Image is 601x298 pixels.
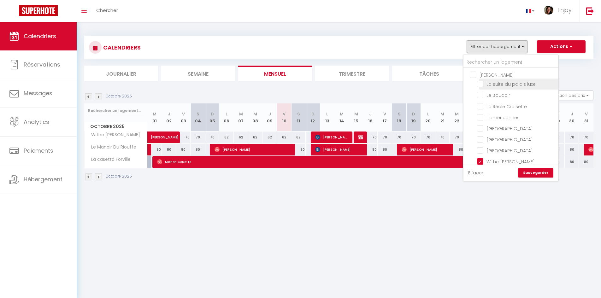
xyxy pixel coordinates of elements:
div: 70 [435,131,450,143]
li: Mensuel [238,66,312,81]
div: 70 [392,131,407,143]
th: 09 [262,103,277,131]
th: 11 [291,103,306,131]
span: Messages [24,89,52,97]
abbr: V [283,111,286,117]
span: Analytics [24,118,49,126]
div: 80 [176,144,191,155]
span: Le Manoir Du Riouffe [85,144,138,151]
input: Rechercher un logement... [88,105,144,116]
div: 62 [248,131,263,143]
div: 62 [262,131,277,143]
span: [PERSON_NAME] [315,143,363,155]
th: 10 [277,103,292,131]
div: 70 [406,131,421,143]
li: Trimestre [315,66,389,81]
div: 70 [450,131,464,143]
th: 12 [306,103,320,131]
input: Rechercher un logement... [463,57,558,68]
th: 05 [205,103,220,131]
div: Filtrer par hébergement [463,55,559,181]
div: 62 [234,131,248,143]
button: Gestion des prix [546,91,593,100]
div: 80 [565,144,579,155]
th: 22 [450,103,464,131]
th: 18 [392,103,407,131]
th: 07 [234,103,248,131]
abbr: S [297,111,300,117]
th: 19 [406,103,421,131]
div: 62 [277,131,292,143]
th: 03 [176,103,191,131]
li: Journalier [84,66,158,81]
abbr: L [326,111,328,117]
span: L'americannes [486,114,520,121]
span: Chercher [96,7,118,14]
th: 17 [378,103,392,131]
span: Enjoy [557,6,572,14]
abbr: D [311,111,315,117]
abbr: J [571,111,573,117]
img: logout [586,7,594,15]
img: ... [544,6,553,15]
span: Calendriers [24,32,56,40]
abbr: D [211,111,214,117]
span: [PERSON_NAME] [402,143,450,155]
a: Effacer [468,169,483,176]
span: Réservations [24,61,60,68]
span: [PERSON_NAME] [151,128,180,140]
p: Octobre 2025 [106,173,132,179]
abbr: M [455,111,459,117]
div: 80 [291,144,306,155]
button: Filtrer par hébergement [467,40,527,53]
a: [PERSON_NAME] [148,131,162,143]
abbr: J [268,111,271,117]
div: 80 [363,144,378,155]
th: 21 [435,103,450,131]
span: La Réale Croisette [486,103,527,110]
span: [GEOGRAPHIC_DATA] [486,126,533,132]
div: 80 [148,144,162,155]
div: 70 [191,131,205,143]
div: 80 [191,144,205,155]
span: Paiements [24,147,53,155]
div: 80 [162,144,176,155]
abbr: D [412,111,415,117]
th: 20 [421,103,435,131]
th: 15 [349,103,363,131]
div: 70 [205,131,220,143]
th: 30 [565,103,579,131]
span: [PERSON_NAME] [315,131,349,143]
div: 80 [579,156,593,168]
img: Super Booking [19,5,58,16]
th: 13 [320,103,335,131]
div: 80 [378,144,392,155]
p: Octobre 2025 [106,93,132,99]
span: La casetta Forville [85,156,132,163]
div: 80 [450,144,464,155]
abbr: V [182,111,185,117]
abbr: S [197,111,199,117]
div: 80 [565,156,579,168]
th: 31 [579,103,593,131]
abbr: V [585,111,588,117]
abbr: M [239,111,243,117]
span: Withe [PERSON_NAME] [85,131,142,138]
abbr: M [440,111,444,117]
div: 70 [363,131,378,143]
abbr: M [340,111,344,117]
th: 06 [219,103,234,131]
a: Sauvegarder [518,168,553,178]
div: 70 [421,131,435,143]
th: 14 [334,103,349,131]
th: 01 [148,103,162,131]
th: 08 [248,103,263,131]
span: Hébergement [24,175,62,183]
span: [PERSON_NAME] [215,143,292,155]
li: Tâches [392,66,466,81]
abbr: M [153,111,156,117]
div: 62 [219,131,234,143]
th: 04 [191,103,205,131]
th: 16 [363,103,378,131]
abbr: J [369,111,372,117]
